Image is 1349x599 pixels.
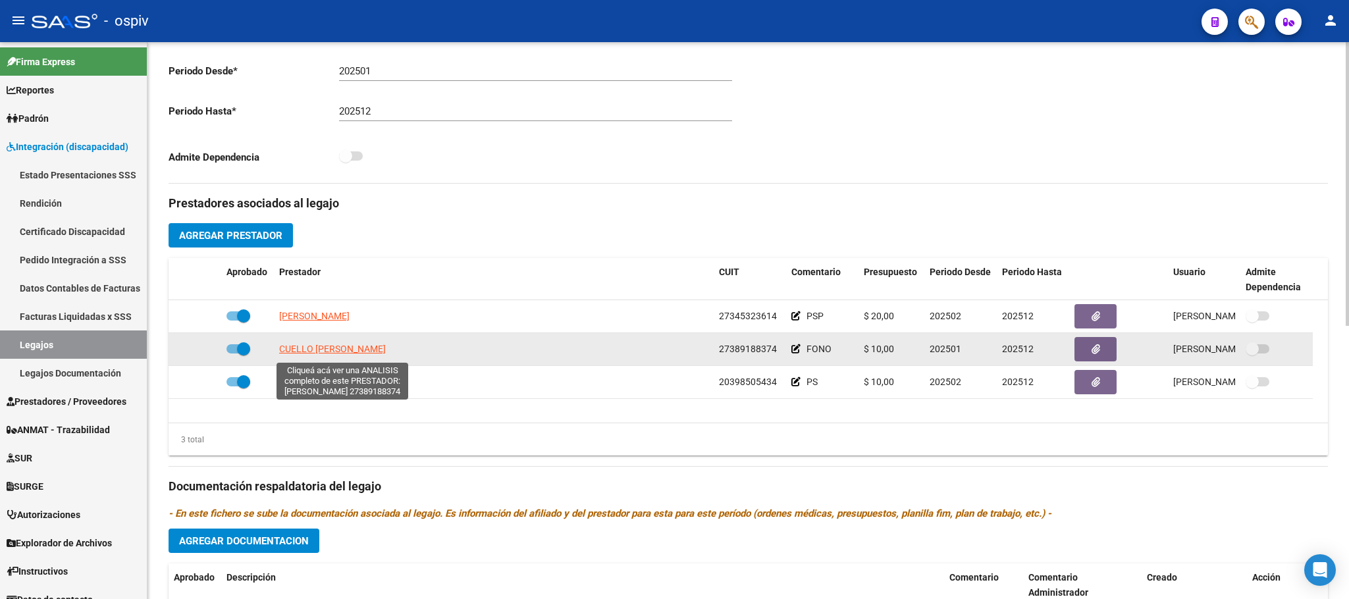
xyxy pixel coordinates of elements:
datatable-header-cell: Presupuesto [859,258,924,301]
datatable-header-cell: Usuario [1168,258,1240,301]
datatable-header-cell: CUIT [714,258,786,301]
span: 202502 [930,311,961,321]
span: Aprobado [174,572,215,583]
div: 3 total [169,432,204,447]
datatable-header-cell: Aprobado [221,258,274,301]
span: $ 10,00 [864,377,894,387]
span: PS [807,377,818,387]
span: 202501 [930,344,961,354]
datatable-header-cell: Comentario [786,258,859,301]
span: Creado [1147,572,1177,583]
span: 202512 [1002,377,1034,387]
span: Agregar Prestador [179,230,282,242]
span: [PERSON_NAME] [DATE] [1173,377,1277,387]
span: TAMAÑO [PERSON_NAME] [279,377,389,387]
span: Periodo Hasta [1002,267,1062,277]
datatable-header-cell: Periodo Hasta [997,258,1069,301]
datatable-header-cell: Admite Dependencia [1240,258,1313,301]
span: 27345323614 [719,311,777,321]
p: Periodo Desde [169,64,339,78]
span: FONO [807,344,832,354]
span: Padrón [7,111,49,126]
span: 202512 [1002,344,1034,354]
span: Descripción [226,572,276,583]
h3: Documentación respaldatoria del legajo [169,477,1328,496]
span: $ 10,00 [864,344,894,354]
span: SURGE [7,479,43,494]
span: Prestadores / Proveedores [7,394,126,409]
p: Admite Dependencia [169,150,339,165]
span: [PERSON_NAME] [DATE] [1173,311,1277,321]
mat-icon: menu [11,13,26,28]
span: ANMAT - Trazabilidad [7,423,110,437]
span: CUELLO [PERSON_NAME] [279,344,386,354]
i: - En este fichero se sube la documentación asociada al legajo. Es información del afiliado y del ... [169,508,1051,519]
span: Presupuesto [864,267,917,277]
datatable-header-cell: Prestador [274,258,714,301]
span: - ospiv [104,7,149,36]
span: Usuario [1173,267,1205,277]
mat-icon: person [1323,13,1338,28]
span: [PERSON_NAME] [DATE] [1173,344,1277,354]
span: 202502 [930,377,961,387]
span: Aprobado [226,267,267,277]
p: Periodo Hasta [169,104,339,118]
span: Comentario Administrador [1028,572,1088,598]
span: 202512 [1002,311,1034,321]
span: Explorador de Archivos [7,536,112,550]
span: Comentario [791,267,841,277]
span: Prestador [279,267,321,277]
span: Periodo Desde [930,267,991,277]
span: Autorizaciones [7,508,80,522]
button: Agregar Documentacion [169,529,319,553]
span: 27389188374 [719,344,777,354]
div: Open Intercom Messenger [1304,554,1336,586]
span: Firma Express [7,55,75,69]
span: [PERSON_NAME] [279,311,350,321]
span: Reportes [7,83,54,97]
span: Comentario [949,572,999,583]
span: Admite Dependencia [1246,267,1301,292]
span: 20398505434 [719,377,777,387]
button: Agregar Prestador [169,223,293,247]
h3: Prestadores asociados al legajo [169,194,1328,213]
span: Integración (discapacidad) [7,140,128,154]
span: $ 20,00 [864,311,894,321]
datatable-header-cell: Periodo Desde [924,258,997,301]
span: Agregar Documentacion [179,535,309,547]
span: SUR [7,451,32,465]
span: PSP [807,311,824,321]
span: Acción [1252,572,1281,583]
span: Instructivos [7,564,68,579]
span: CUIT [719,267,739,277]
